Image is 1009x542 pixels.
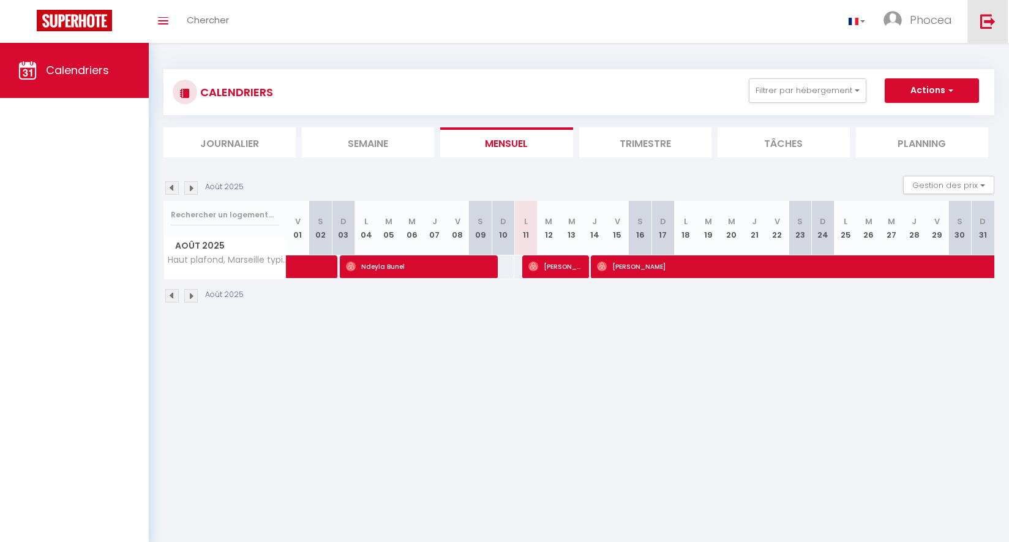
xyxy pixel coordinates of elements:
abbr: V [934,216,940,227]
abbr: M [385,216,392,227]
abbr: L [844,216,847,227]
th: 07 [423,201,446,255]
span: [PERSON_NAME] [528,255,581,278]
abbr: M [888,216,895,227]
p: Août 2025 [205,289,244,301]
abbr: S [318,216,323,227]
abbr: S [478,216,483,227]
abbr: M [728,216,735,227]
th: 13 [560,201,583,255]
img: ... [883,11,902,29]
span: Haut plafond, Marseille typique [166,255,288,265]
abbr: L [524,216,528,227]
abbr: M [408,216,416,227]
abbr: V [295,216,301,227]
th: 10 [492,201,514,255]
th: 31 [971,201,994,255]
span: Chercher [187,13,229,26]
abbr: J [752,216,757,227]
p: Août 2025 [205,181,244,193]
abbr: V [615,216,620,227]
th: 16 [629,201,651,255]
button: Actions [885,78,979,103]
button: Open LiveChat chat widget [10,5,47,42]
li: Journalier [163,127,296,157]
abbr: M [705,216,712,227]
th: 21 [743,201,765,255]
th: 29 [926,201,948,255]
abbr: J [592,216,597,227]
li: Mensuel [440,127,572,157]
abbr: D [500,216,506,227]
span: Phocea [910,12,952,28]
th: 30 [948,201,971,255]
span: Ndeyla Bunel [346,255,489,278]
th: 05 [378,201,400,255]
abbr: J [432,216,437,227]
th: 18 [675,201,697,255]
h3: CALENDRIERS [197,78,273,106]
abbr: S [957,216,962,227]
abbr: L [684,216,688,227]
th: 24 [811,201,834,255]
abbr: J [912,216,917,227]
abbr: V [455,216,460,227]
th: 03 [332,201,354,255]
button: Gestion des prix [903,176,994,194]
th: 12 [538,201,560,255]
th: 09 [469,201,492,255]
abbr: M [568,216,576,227]
th: 26 [857,201,880,255]
th: 06 [400,201,423,255]
input: Rechercher un logement... [171,204,279,226]
button: Filtrer par hébergement [749,78,866,103]
th: 22 [766,201,789,255]
th: 23 [789,201,811,255]
abbr: D [340,216,347,227]
abbr: M [545,216,552,227]
li: Semaine [302,127,434,157]
th: 01 [287,201,309,255]
th: 14 [583,201,606,255]
abbr: D [980,216,986,227]
th: 25 [835,201,857,255]
span: Calendriers [46,62,109,78]
li: Tâches [718,127,850,157]
abbr: D [820,216,826,227]
abbr: S [637,216,643,227]
abbr: V [775,216,780,227]
li: Trimestre [579,127,711,157]
th: 15 [606,201,629,255]
abbr: M [865,216,872,227]
img: Super Booking [37,10,112,31]
abbr: D [660,216,666,227]
th: 19 [697,201,720,255]
abbr: S [797,216,803,227]
li: Planning [856,127,988,157]
th: 20 [720,201,743,255]
th: 04 [354,201,377,255]
th: 08 [446,201,469,255]
th: 02 [309,201,332,255]
img: logout [980,13,996,29]
span: Août 2025 [164,237,286,255]
th: 17 [651,201,674,255]
th: 28 [903,201,926,255]
abbr: L [364,216,368,227]
th: 11 [514,201,537,255]
th: 27 [880,201,902,255]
